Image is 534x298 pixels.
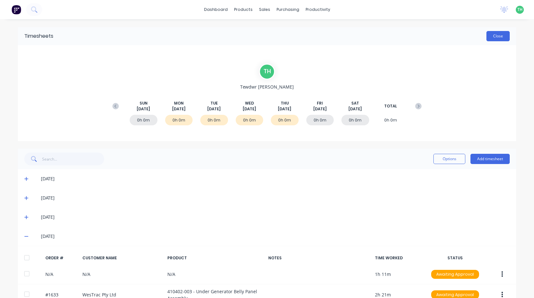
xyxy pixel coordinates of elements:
div: products [231,5,256,14]
span: THU [281,100,289,106]
div: [DATE] [41,233,510,240]
span: [DATE] [243,106,256,112]
span: FRI [317,100,323,106]
div: 0h 0m [236,115,263,125]
span: TOTAL [384,103,397,109]
div: 0h 0m [200,115,228,125]
div: NOTES [268,255,370,261]
div: purchasing [273,5,302,14]
input: Search... [42,153,104,165]
span: TUE [210,100,218,106]
span: [DATE] [348,106,362,112]
div: [DATE] [41,175,510,182]
div: Timesheets [24,32,53,40]
a: dashboard [201,5,231,14]
span: [DATE] [278,106,291,112]
div: 0h 0m [341,115,369,125]
span: Tewdwr [PERSON_NAME] [240,83,294,90]
div: ORDER # [45,255,77,261]
span: TH [517,7,523,12]
div: 0h 0m [271,115,299,125]
div: 0h 0m [377,115,405,125]
div: [DATE] [41,194,510,201]
div: TIME WORKED [375,255,423,261]
button: Add timesheet [470,154,510,164]
span: WED [245,100,254,106]
button: Options [433,154,465,164]
div: CUSTOMER NAME [82,255,162,261]
span: [DATE] [137,106,150,112]
div: productivity [302,5,333,14]
div: 0h 0m [306,115,334,125]
span: [DATE] [207,106,221,112]
div: Awaiting Approval [431,270,479,279]
div: PRODUCT [167,255,263,261]
img: Factory [11,5,21,14]
span: [DATE] [313,106,327,112]
div: 0h 0m [165,115,193,125]
button: Awaiting Approval [431,270,479,279]
span: SUN [140,100,148,106]
div: STATUS [428,255,482,261]
span: SAT [351,100,359,106]
span: MON [174,100,184,106]
div: T H [259,64,275,80]
div: 0h 0m [130,115,157,125]
button: Close [486,31,510,41]
div: [DATE] [41,214,510,221]
div: sales [256,5,273,14]
span: [DATE] [172,106,186,112]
